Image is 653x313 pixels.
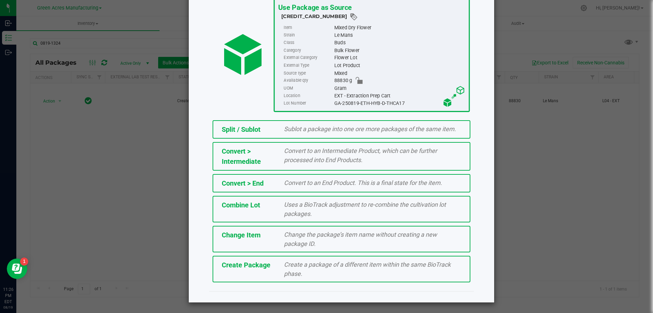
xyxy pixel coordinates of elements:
div: Flower Lot [334,54,465,62]
span: Combine Lot [222,201,260,209]
label: External Category [284,54,333,62]
label: External Type [284,62,333,69]
span: Uses a BioTrack adjustment to re-combine the cultivation lot packages. [284,201,446,217]
label: Available qty [284,77,333,84]
label: Category [284,47,333,54]
label: UOM [284,84,333,92]
iframe: Resource center unread badge [20,257,28,266]
span: Create a package of a different item within the same BioTrack phase. [284,261,451,277]
label: Location [284,92,333,99]
span: Convert to an End Product. This is a final state for the item. [284,179,442,186]
div: Le Mans [334,31,465,39]
div: 6529828030242799 [281,13,465,21]
span: Convert > End [222,179,264,187]
div: Mixed Dry Flower [334,24,465,31]
label: Class [284,39,333,47]
label: Source type [284,69,333,77]
label: Strain [284,31,333,39]
span: Create Package [222,261,270,269]
span: Use Package as Source [278,3,351,12]
div: Buds [334,39,465,47]
span: Sublot a package into one ore more packages of the same item. [284,125,456,132]
span: Change Item [222,231,261,239]
div: Gram [334,84,465,92]
iframe: Resource center [7,259,27,279]
div: Mixed [334,69,465,77]
span: 88830 g [334,77,352,84]
div: EXT - Extraction Prep Cart [334,92,465,99]
div: Lot Product [334,62,465,69]
div: GA-250819-ETH-HYB-D-THCA17 [334,99,465,107]
span: Split / Sublot [222,125,261,134]
span: Convert > Intermediate [222,147,261,166]
label: Lot Number [284,99,333,107]
span: Change the package’s item name without creating a new package ID. [284,231,437,247]
span: Convert to an Intermediate Product, which can be further processed into End Products. [284,147,437,163]
div: Bulk Flower [334,47,465,54]
label: Item [284,24,333,31]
